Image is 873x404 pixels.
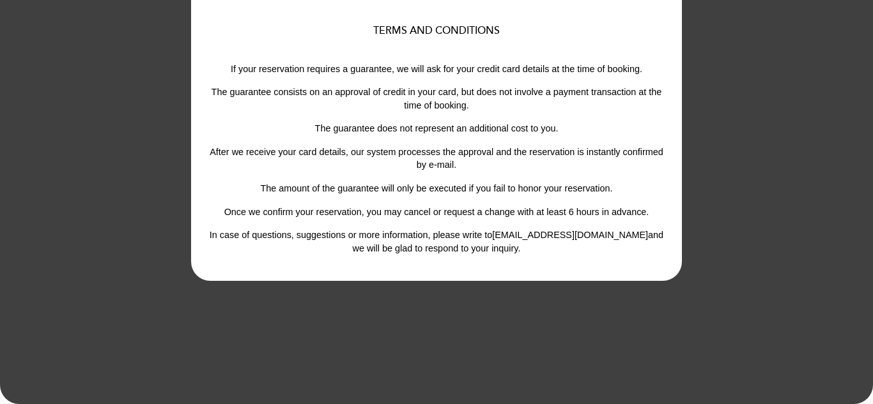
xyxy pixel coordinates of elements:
[207,63,666,76] p: If your reservation requires a guarantee, we will ask for your credit card details at the time of...
[207,26,666,37] h3: TERMS AND CONDITIONS
[207,182,666,195] p: The amount of the guarantee will only be executed if you fail to honor your reservation.
[207,86,666,112] p: The guarantee consists on an approval of credit in your card, but does not involve a payment tran...
[492,230,648,240] a: [EMAIL_ADDRESS][DOMAIN_NAME]
[207,228,666,255] p: In case of questions, suggestions or more information, please write to and we will be glad to res...
[207,146,666,172] p: After we receive your card details, our system processes the approval and the reservation is inst...
[207,206,666,219] p: Once we confirm your reservation, you may cancel or request a change with at least 6 hours in adv...
[207,122,666,135] p: The guarantee does not represent an additional cost to you.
